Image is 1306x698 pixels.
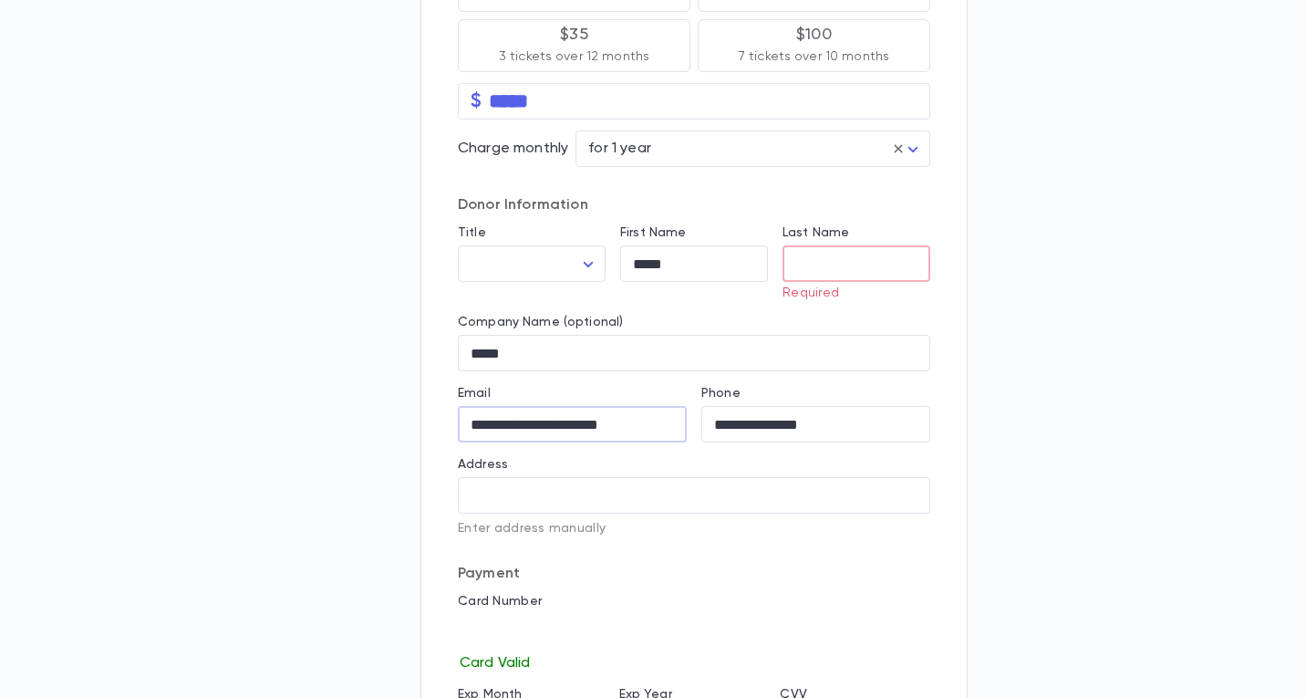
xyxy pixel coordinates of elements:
p: Enter address manually [458,521,930,536]
p: Card Number [458,594,930,609]
label: Email [458,386,491,401]
button: $353 tickets over 12 months [458,19,690,72]
div: for 1 year [575,131,930,167]
p: Charge monthly [458,140,568,158]
label: First Name [620,225,686,240]
label: Company Name (optional) [458,315,623,329]
iframe: card [458,614,930,651]
label: Phone [701,386,741,401]
p: Required [783,286,917,300]
label: Last Name [783,225,849,240]
p: Card Valid [458,651,930,672]
div: ​ [458,246,606,282]
p: $ [471,92,482,110]
p: 7 tickets over 10 months [739,47,889,66]
p: Payment [458,565,930,583]
p: Donor Information [458,196,930,214]
label: Title [458,225,486,240]
label: Address [458,457,508,472]
button: $1007 tickets over 10 months [698,19,930,72]
p: $100 [796,26,832,44]
p: 3 tickets over 12 months [499,47,649,66]
p: $35 [560,26,588,44]
span: for 1 year [588,141,651,156]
